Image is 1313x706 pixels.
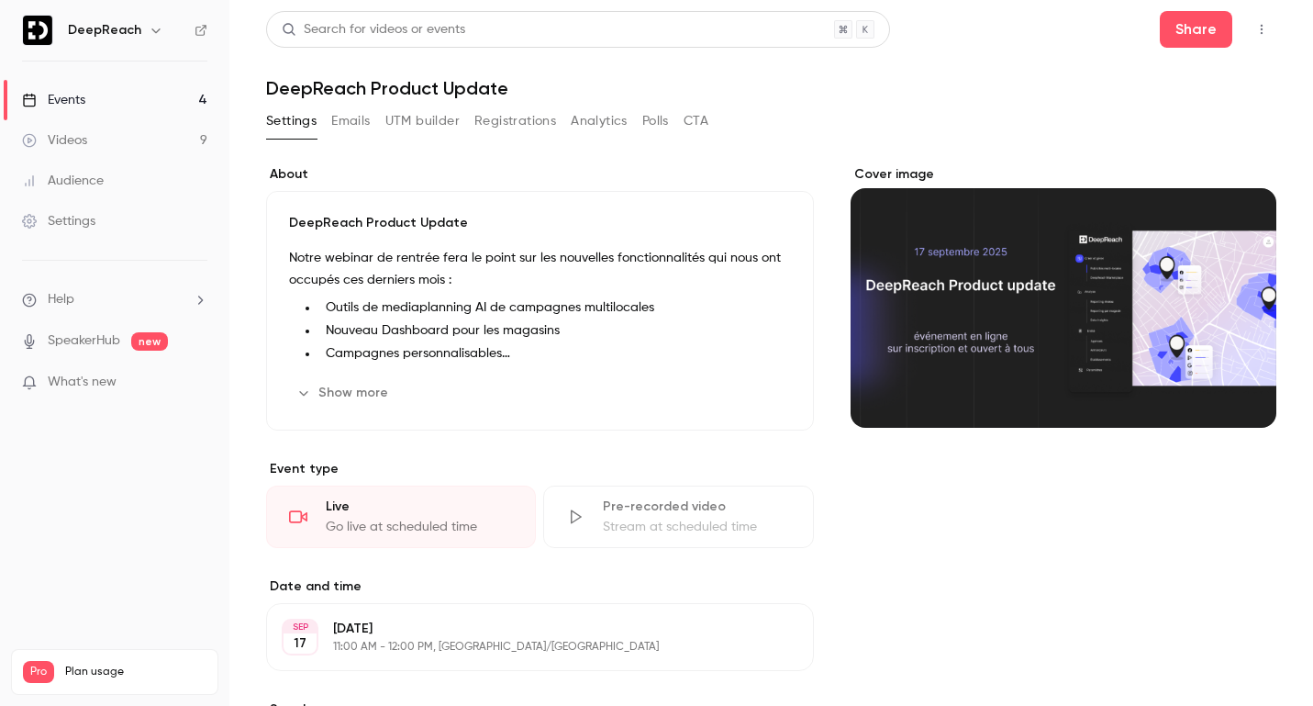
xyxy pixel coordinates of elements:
div: Audience [22,172,104,190]
li: Campagnes personnalisables [318,344,791,364]
div: Settings [22,212,95,230]
h6: DeepReach [68,21,141,39]
div: Stream at scheduled time [603,518,790,536]
div: Go live at scheduled time [326,518,513,536]
p: 11:00 AM - 12:00 PM, [GEOGRAPHIC_DATA]/[GEOGRAPHIC_DATA] [333,640,717,655]
li: Nouveau Dashboard pour les magasins [318,321,791,341]
span: Help [48,290,74,309]
a: SpeakerHub [48,331,120,351]
button: Polls [642,106,669,136]
div: LiveGo live at scheduled time [266,486,536,548]
button: Settings [266,106,317,136]
div: Pre-recorded videoStream at scheduled time [543,486,813,548]
span: What's new [48,373,117,392]
button: Emails [331,106,370,136]
h1: DeepReach Product Update [266,77,1276,99]
li: Outils de mediaplanning AI de campagnes multilocales [318,298,791,318]
img: DeepReach [23,16,52,45]
span: new [131,332,168,351]
div: Live [326,498,513,516]
button: Registrations [474,106,556,136]
button: Show more [289,378,399,408]
div: Events [22,91,85,109]
p: Notre webinar de rentrée fera le point sur les nouvelles fonctionnalités qui nous ont occupés ces... [289,247,791,291]
div: Pre-recorded video [603,498,790,516]
p: [DATE] [333,620,717,638]
button: CTA [684,106,708,136]
label: Date and time [266,577,814,596]
li: help-dropdown-opener [22,290,207,309]
div: Videos [22,131,87,150]
p: Event type [266,460,814,478]
label: Cover image [851,165,1276,184]
label: About [266,165,814,184]
button: Share [1160,11,1232,48]
button: Analytics [571,106,628,136]
button: UTM builder [385,106,460,136]
div: Search for videos or events [282,20,465,39]
section: Cover image [851,165,1276,428]
p: DeepReach Product Update [289,214,791,232]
